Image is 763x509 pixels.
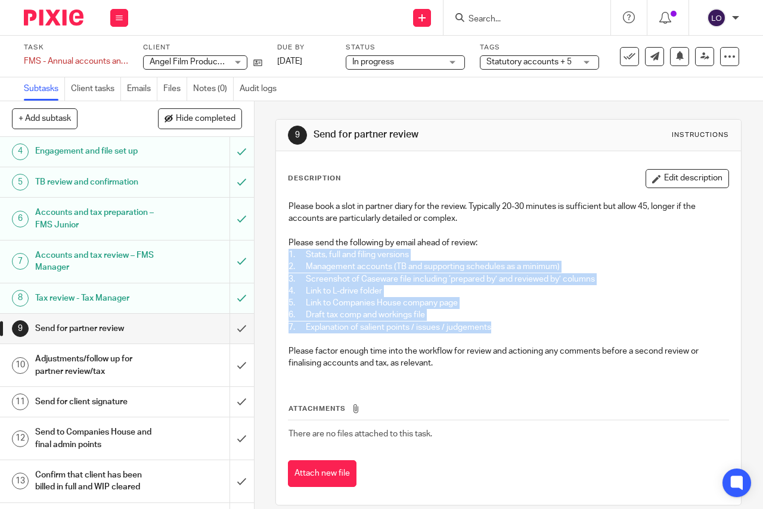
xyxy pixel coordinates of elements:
[352,58,394,66] span: In progress
[35,246,157,277] h1: Accounts and tax review – FMS Manager
[35,289,157,307] h1: Tax review - Tax Manager
[158,108,242,129] button: Hide completed
[35,393,157,411] h1: Send for client signature
[12,394,29,410] div: 11
[35,466,157,496] h1: Confirm that client has been billed in full and WIP cleared
[289,405,346,412] span: Attachments
[24,10,83,26] img: Pixie
[289,249,728,261] p: 1. Stats, full and filing versions
[12,108,77,129] button: + Add subtask
[289,273,728,285] p: 3. Screenshot of Caseware file including ‘prepared by’ and reviewed by’ columns
[24,43,128,52] label: Task
[672,130,729,140] div: Instructions
[240,77,283,101] a: Audit logs
[24,55,128,67] div: FMS - Annual accounts and corporation tax - [DATE]
[480,43,599,52] label: Tags
[24,55,128,67] div: FMS - Annual accounts and corporation tax - December 2024
[193,77,234,101] a: Notes (0)
[12,430,29,447] div: 12
[12,253,29,270] div: 7
[127,77,157,101] a: Emails
[289,237,728,249] p: Please send the following by email ahead of review:
[289,285,728,297] p: 4. Link to L-drive folder
[289,309,728,321] p: 6. Draft tax comp and workings file
[143,43,262,52] label: Client
[289,297,728,309] p: 5. Link to Companies House company page
[646,169,729,188] button: Edit description
[289,261,728,273] p: 2. Management accounts (TB and supporting schedules as a minimum)
[314,129,534,141] h1: Send for partner review
[467,14,575,25] input: Search
[707,8,726,27] img: svg%3E
[289,321,728,333] p: 7. Explanation of salient points / issues / judgements
[163,77,187,101] a: Files
[289,345,728,370] p: Please factor enough time into the workflow for review and actioning any comments before a second...
[12,143,29,160] div: 4
[288,460,356,487] button: Attach new file
[12,320,29,337] div: 9
[486,58,572,66] span: Statutory accounts + 5
[277,57,302,65] span: [DATE]
[289,430,432,438] span: There are no files attached to this task.
[12,174,29,191] div: 5
[12,290,29,307] div: 8
[288,174,341,183] p: Description
[35,320,157,338] h1: Send for partner review
[12,357,29,374] div: 10
[35,204,157,234] h1: Accounts and tax preparation – FMS Junior
[35,142,157,160] h1: Engagement and file set up
[35,350,157,380] h1: Adjustments/follow up for partner review/tax
[35,173,157,191] h1: TB review and confirmation
[289,201,728,225] p: Please book a slot in partner diary for the review. Typically 20-30 minutes is sufficient but all...
[71,77,121,101] a: Client tasks
[176,114,235,124] span: Hide completed
[24,77,65,101] a: Subtasks
[12,211,29,227] div: 6
[277,43,331,52] label: Due by
[150,58,266,66] span: Angel Film Productions Limited
[346,43,465,52] label: Status
[12,473,29,489] div: 13
[288,126,307,145] div: 9
[35,423,157,454] h1: Send to Companies House and final admin points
